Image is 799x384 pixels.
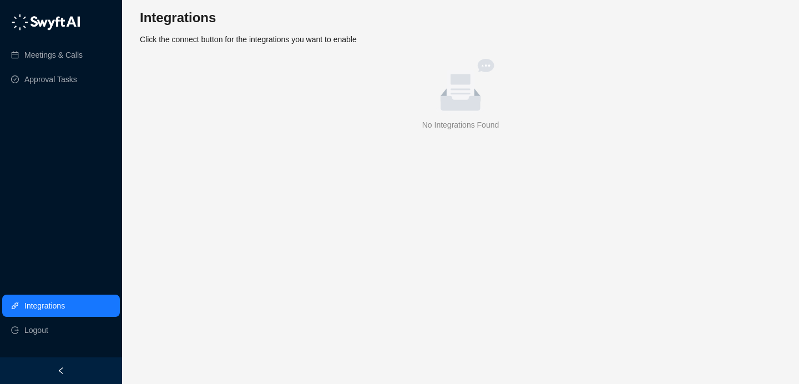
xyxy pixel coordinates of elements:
h3: Integrations [140,9,781,27]
span: Logout [24,319,48,341]
a: Meetings & Calls [24,44,83,66]
a: Integrations [24,295,65,317]
div: No Integrations Found [144,119,777,131]
span: Click the connect button for the integrations you want to enable [140,35,357,44]
span: logout [11,326,19,334]
span: left [57,367,65,375]
a: Approval Tasks [24,68,77,90]
img: logo-05li4sbe.png [11,14,80,31]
